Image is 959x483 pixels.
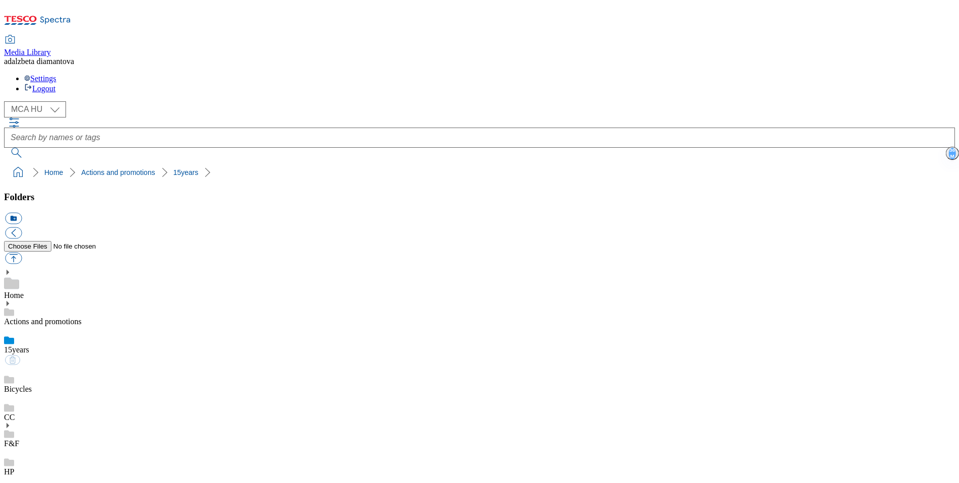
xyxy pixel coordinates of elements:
[4,192,955,203] h3: Folders
[81,168,155,176] a: Actions and promotions
[24,84,55,93] a: Logout
[4,128,955,148] input: Search by names or tags
[4,36,51,57] a: Media Library
[4,291,24,299] a: Home
[4,413,15,421] a: CC
[4,439,19,448] a: F&F
[4,48,51,56] span: Media Library
[10,164,26,180] a: home
[4,345,29,354] a: 15years
[44,168,63,176] a: Home
[4,385,32,393] a: Bicycles
[173,168,199,176] a: 15years
[24,74,56,83] a: Settings
[12,57,74,66] span: alzbeta diamantova
[4,163,955,182] nav: breadcrumb
[4,467,14,476] a: HP
[4,317,82,326] a: Actions and promotions
[4,57,12,66] span: ad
